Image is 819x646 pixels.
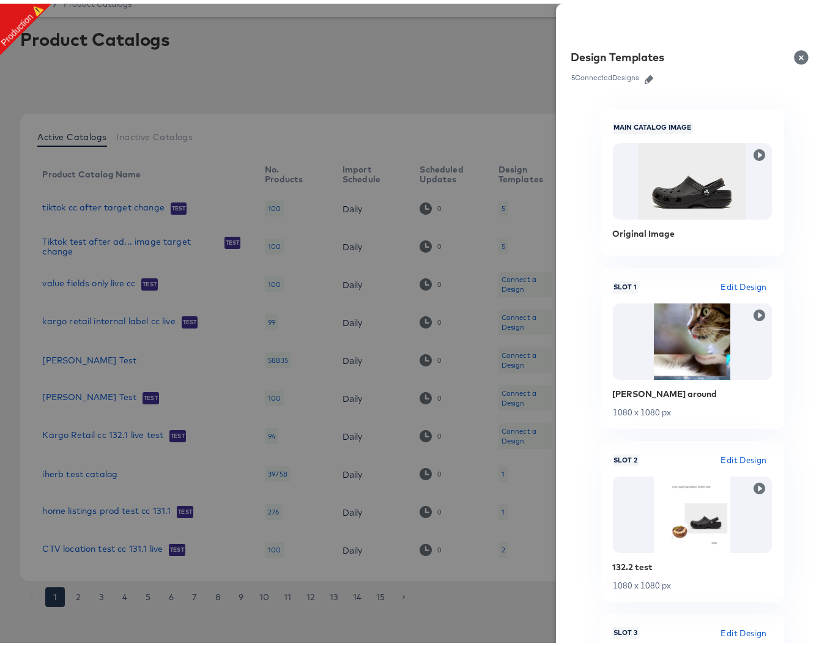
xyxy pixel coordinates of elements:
div: 1080 x 1080 px [613,577,772,586]
span: Edit Design [721,277,766,291]
span: Edit Design [721,623,766,637]
div: 1080 x 1080 px [613,404,772,413]
div: [PERSON_NAME] around [613,385,772,395]
div: Design Templates [571,46,664,61]
span: Slot 3 [613,625,639,634]
span: Slot 1 [613,279,639,289]
div: 132.2 test [613,559,772,568]
button: Edit Design [716,277,771,291]
div: 5 Connected Designs [571,70,640,78]
button: Edit Design [716,450,771,464]
span: Main Catalog Image [613,119,693,129]
span: Slot 2 [613,452,639,462]
span: Edit Design [721,450,766,464]
button: Edit Design [716,623,771,637]
div: Original Image [613,225,772,235]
